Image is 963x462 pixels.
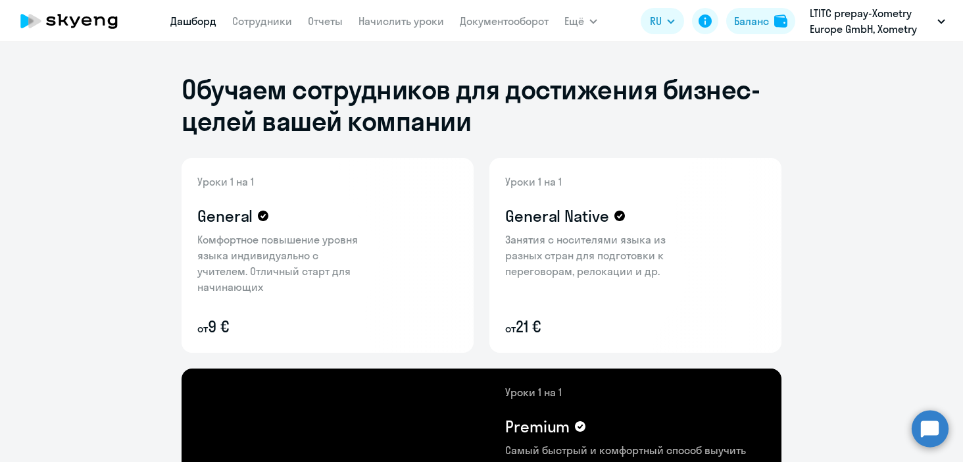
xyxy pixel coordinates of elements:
button: LTITC prepay-Xometry Europe GmbH, Xometry Europe GmbH [803,5,952,37]
div: Баланс [734,13,769,29]
button: RU [641,8,684,34]
h4: Premium [505,416,570,437]
h1: Обучаем сотрудников для достижения бизнес-целей вашей компании [182,74,781,137]
img: balance [774,14,787,28]
p: Занятия с носителями языка из разных стран для подготовки к переговорам, релокации и др. [505,232,676,279]
p: Уроки 1 на 1 [197,174,368,190]
small: от [505,322,516,335]
a: Сотрудники [232,14,292,28]
button: Ещё [564,8,597,34]
small: от [197,322,208,335]
img: general-native-content-bg.png [489,158,697,353]
button: Балансbalance [726,8,795,34]
p: Уроки 1 на 1 [505,384,766,400]
span: RU [650,13,662,29]
h4: General Native [505,205,609,226]
a: Документооборот [460,14,549,28]
a: Дашборд [170,14,216,28]
p: Уроки 1 на 1 [505,174,676,190]
a: Начислить уроки [358,14,444,28]
h4: General [197,205,253,226]
p: 21 € [505,316,676,337]
p: Комфортное повышение уровня языка индивидуально с учителем. Отличный старт для начинающих [197,232,368,295]
a: Отчеты [308,14,343,28]
p: 9 € [197,316,368,337]
span: Ещё [564,13,584,29]
img: general-content-bg.png [182,158,380,353]
p: LTITC prepay-Xometry Europe GmbH, Xometry Europe GmbH [810,5,932,37]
